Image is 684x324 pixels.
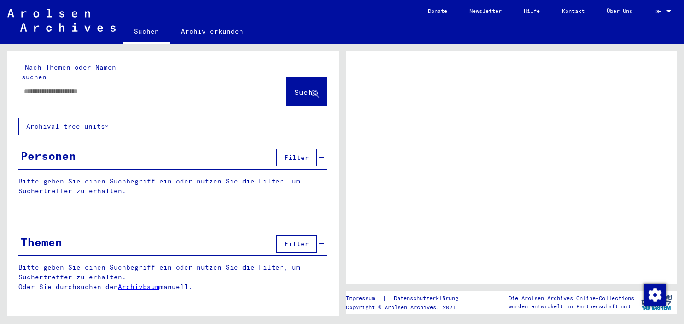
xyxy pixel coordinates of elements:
img: Zustimmung ändern [644,284,666,306]
div: Zustimmung ändern [643,283,666,306]
button: Filter [276,235,317,253]
a: Suchen [123,20,170,44]
a: Datenschutzerklärung [386,294,469,303]
div: Themen [21,234,62,250]
a: Archivbaum [118,283,159,291]
a: Archiv erkunden [170,20,254,42]
p: Bitte geben Sie einen Suchbegriff ein oder nutzen Sie die Filter, um Suchertreffer zu erhalten. O... [18,263,327,292]
span: Filter [284,153,309,162]
button: Suche [286,77,327,106]
button: Filter [276,149,317,166]
mat-label: Nach Themen oder Namen suchen [22,63,116,81]
img: yv_logo.png [639,291,674,314]
span: Suche [294,88,317,97]
a: Impressum [346,294,382,303]
div: Personen [21,147,76,164]
span: DE [655,8,665,15]
p: wurden entwickelt in Partnerschaft mit [509,302,634,311]
p: Bitte geben Sie einen Suchbegriff ein oder nutzen Sie die Filter, um Suchertreffer zu erhalten. [18,177,327,196]
span: Filter [284,240,309,248]
button: Archival tree units [18,118,116,135]
div: | [346,294,469,303]
p: Copyright © Arolsen Archives, 2021 [346,303,469,312]
p: Die Arolsen Archives Online-Collections [509,294,634,302]
img: Arolsen_neg.svg [7,9,116,32]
